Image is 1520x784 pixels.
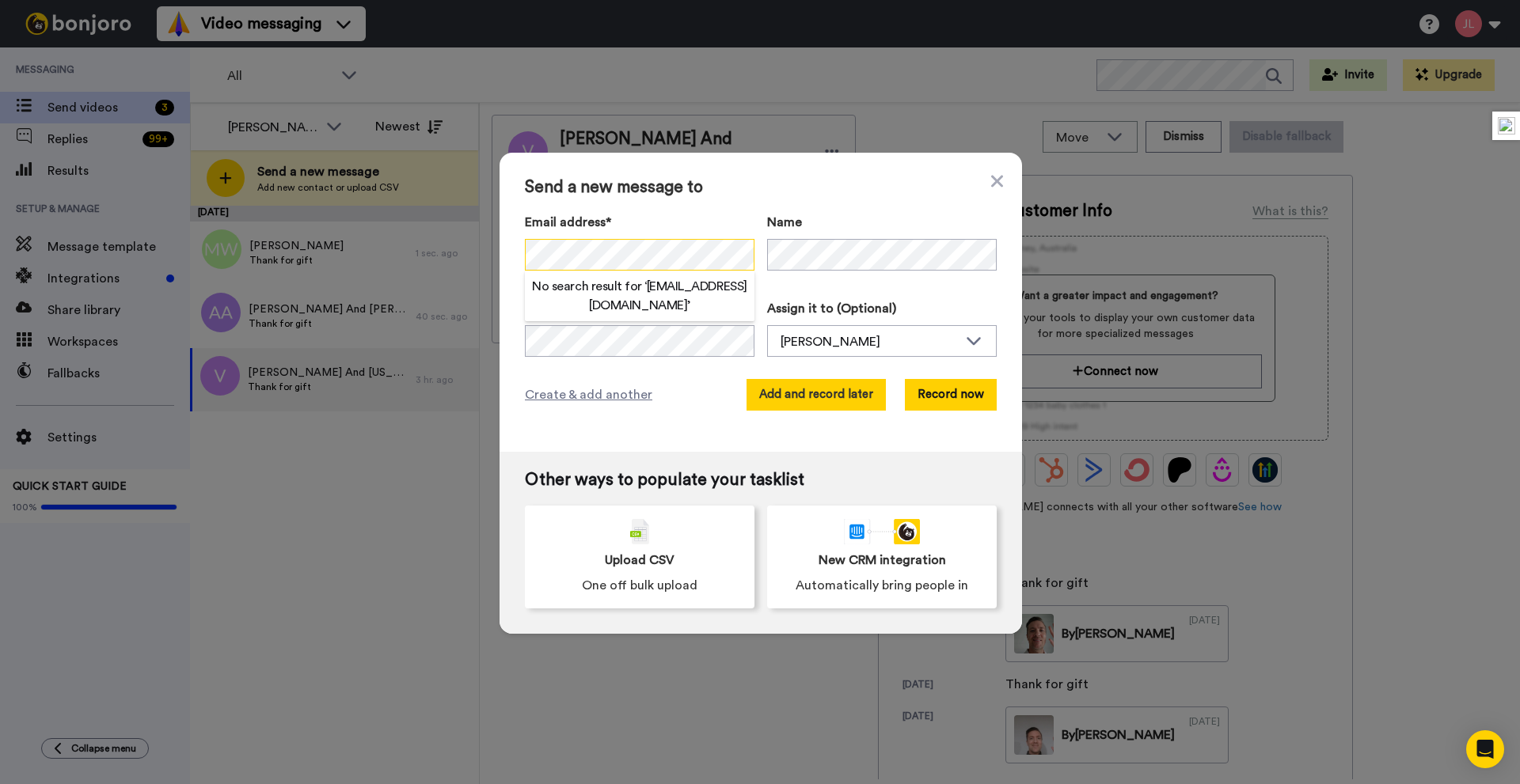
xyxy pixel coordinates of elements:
span: New CRM integration [819,551,946,570]
span: One off bulk upload [582,576,697,595]
span: Automatically bring people in [796,576,968,595]
span: Name [767,213,802,232]
button: Record now [905,379,997,411]
span: Send a new message to [525,178,997,197]
label: Email address* [525,213,754,232]
div: [PERSON_NAME] [781,332,958,351]
button: Add and record later [747,379,886,411]
span: Create & add another [525,385,652,404]
div: animation [844,519,920,544]
span: Other ways to populate your tasklist [525,471,997,490]
div: Open Intercom Messenger [1466,730,1504,768]
img: csv-grey.png [630,519,649,544]
h2: No search result for ‘ [EMAIL_ADDRESS][DOMAIN_NAME] ’ [525,277,754,315]
span: Upload CSV [605,551,674,570]
label: Assign it to (Optional) [767,299,997,318]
